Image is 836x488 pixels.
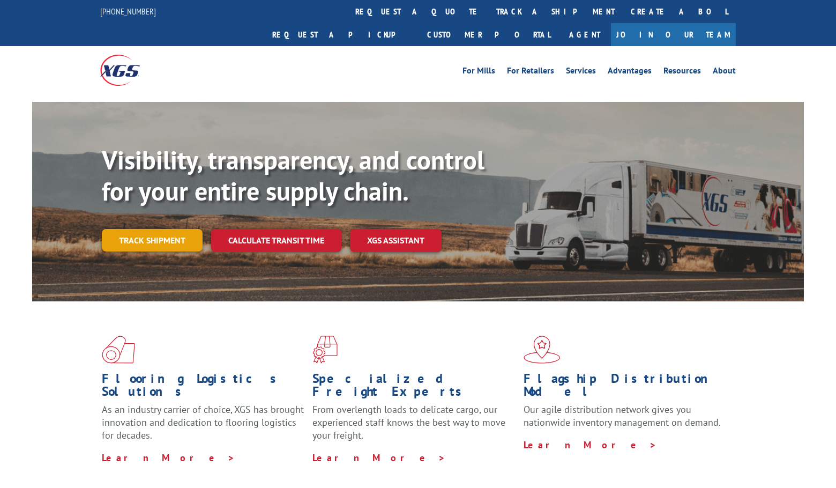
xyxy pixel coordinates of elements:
a: Customer Portal [419,23,558,46]
h1: Specialized Freight Experts [312,372,515,403]
p: From overlength loads to delicate cargo, our experienced staff knows the best way to move your fr... [312,403,515,451]
span: As an industry carrier of choice, XGS has brought innovation and dedication to flooring logistics... [102,403,304,441]
a: [PHONE_NUMBER] [100,6,156,17]
a: XGS ASSISTANT [350,229,442,252]
a: For Retailers [507,66,554,78]
a: Track shipment [102,229,203,252]
a: Learn More > [312,452,446,464]
h1: Flooring Logistics Solutions [102,372,304,403]
a: Learn More > [102,452,235,464]
a: Join Our Team [611,23,736,46]
a: Request a pickup [264,23,419,46]
b: Visibility, transparency, and control for your entire supply chain. [102,143,484,208]
a: Advantages [608,66,652,78]
a: Services [566,66,596,78]
a: About [713,66,736,78]
img: xgs-icon-total-supply-chain-intelligence-red [102,336,135,364]
img: xgs-icon-focused-on-flooring-red [312,336,338,364]
a: For Mills [462,66,495,78]
a: Calculate transit time [211,229,341,252]
a: Learn More > [524,439,657,451]
span: Our agile distribution network gives you nationwide inventory management on demand. [524,403,721,428]
h1: Flagship Distribution Model [524,372,726,403]
img: xgs-icon-flagship-distribution-model-red [524,336,561,364]
a: Agent [558,23,611,46]
a: Resources [663,66,701,78]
